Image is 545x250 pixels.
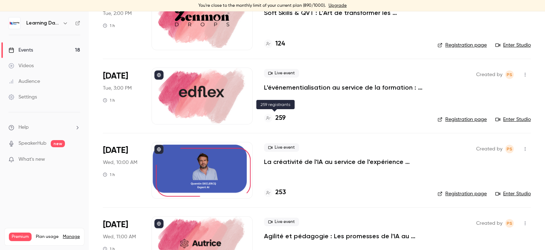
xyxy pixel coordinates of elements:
a: Registration page [437,116,487,123]
span: Wed, 11:00 AM [103,233,136,240]
a: Enter Studio [495,116,531,123]
span: Created by [476,145,502,153]
a: 259 [264,113,286,123]
span: PS [507,70,512,79]
div: Domaine: [DOMAIN_NAME] [18,18,80,24]
div: 1 h [103,172,115,177]
a: L'événementialisation au service de la formation : engagez vos apprenants tout au long de l’année [264,83,426,92]
span: Prad Selvarajah [505,219,514,228]
img: tab_domain_overview_orange.svg [29,41,34,47]
span: Plan usage [36,234,59,240]
h4: 124 [275,39,285,49]
img: website_grey.svg [11,18,17,24]
img: logo_orange.svg [11,11,17,17]
div: 1 h [103,23,115,28]
div: Events [9,47,33,54]
li: help-dropdown-opener [9,124,80,131]
span: Tue, 3:00 PM [103,85,132,92]
a: Manage [63,234,80,240]
a: La créativité de l'IA au service de l'expérience apprenante. [264,158,426,166]
span: [DATE] [103,70,128,82]
span: Prad Selvarajah [505,70,514,79]
span: [DATE] [103,219,128,230]
span: Prad Selvarajah [505,145,514,153]
img: Learning Days [9,17,20,29]
a: Registration page [437,190,487,197]
a: Enter Studio [495,42,531,49]
span: What's new [18,156,45,163]
a: 253 [264,188,286,197]
span: PS [507,219,512,228]
div: Videos [9,62,34,69]
div: Settings [9,94,37,101]
a: Enter Studio [495,190,531,197]
div: Mots-clés [88,42,109,47]
div: 1 h [103,97,115,103]
span: Help [18,124,29,131]
span: Created by [476,219,502,228]
div: Audience [9,78,40,85]
img: tab_keywords_by_traffic_grey.svg [81,41,86,47]
div: Oct 8 Wed, 10:00 AM (Europe/Paris) [103,142,140,199]
span: Live event [264,143,299,152]
span: Premium [9,233,32,241]
div: Oct 7 Tue, 3:00 PM (Europe/Paris) [103,68,140,124]
span: Wed, 10:00 AM [103,159,137,166]
a: Upgrade [329,3,347,9]
a: 124 [264,39,285,49]
span: Created by [476,70,502,79]
span: Live event [264,69,299,78]
a: Registration page [437,42,487,49]
a: SpeakerHub [18,140,46,147]
h6: Learning Days [26,20,60,27]
span: Live event [264,218,299,226]
iframe: Noticeable Trigger [72,156,80,163]
span: [DATE] [103,145,128,156]
h4: 253 [275,188,286,197]
h4: 259 [275,113,286,123]
span: Tue, 2:00 PM [103,10,132,17]
span: new [51,140,65,147]
a: Agilité et pédagogie : Les promesses de l'IA au service de l'expérience apprenante sont-elles ten... [264,232,426,240]
div: Domaine [37,42,55,47]
span: PS [507,145,512,153]
div: v 4.0.25 [20,11,35,17]
a: Soft Skills & QVT : L'Art de transformer les compétences humaines en levier de bien-être et perfo... [264,9,426,17]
